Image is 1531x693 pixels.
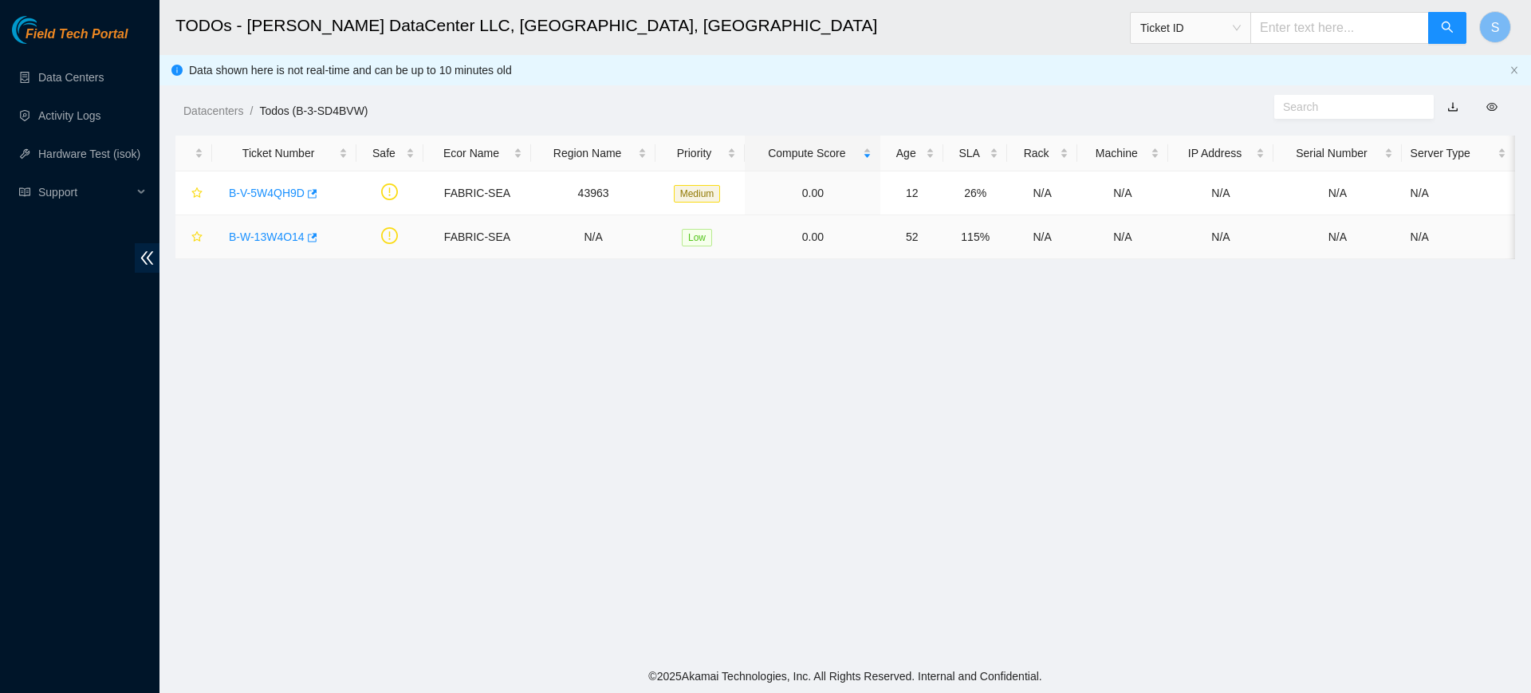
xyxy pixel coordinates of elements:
a: B-V-5W4QH9D [229,187,305,199]
td: 0.00 [745,171,880,215]
span: exclamation-circle [381,183,398,200]
span: / [250,104,253,117]
td: 43963 [531,171,655,215]
td: N/A [1007,215,1076,259]
td: 52 [880,215,943,259]
td: N/A [531,215,655,259]
a: Akamai TechnologiesField Tech Portal [12,29,128,49]
span: S [1491,18,1500,37]
button: star [184,224,203,250]
span: star [191,231,203,244]
span: eye [1486,101,1498,112]
a: Activity Logs [38,109,101,122]
span: read [19,187,30,198]
td: FABRIC-SEA [423,215,532,259]
span: double-left [135,243,159,273]
td: N/A [1168,171,1273,215]
span: close [1509,65,1519,75]
button: search [1428,12,1466,44]
input: Search [1283,98,1412,116]
td: 115% [943,215,1007,259]
a: download [1447,100,1458,113]
button: close [1509,65,1519,76]
td: N/A [1402,171,1515,215]
img: Akamai Technologies [12,16,81,44]
span: star [191,187,203,200]
button: star [184,180,203,206]
a: Data Centers [38,71,104,84]
span: Medium [674,185,721,203]
td: N/A [1077,215,1168,259]
td: 12 [880,171,943,215]
span: exclamation-circle [381,227,398,244]
td: N/A [1402,215,1515,259]
td: N/A [1007,171,1076,215]
a: Datacenters [183,104,243,117]
span: Support [38,176,132,208]
td: N/A [1273,215,1401,259]
td: N/A [1273,171,1401,215]
span: Field Tech Portal [26,27,128,42]
a: Todos (B-3-SD4BVW) [259,104,368,117]
td: FABRIC-SEA [423,171,532,215]
a: Hardware Test (isok) [38,148,140,160]
span: Low [682,229,712,246]
footer: © 2025 Akamai Technologies, Inc. All Rights Reserved. Internal and Confidential. [159,660,1531,693]
td: N/A [1077,171,1168,215]
td: 26% [943,171,1007,215]
span: Ticket ID [1140,16,1241,40]
a: B-W-13W4O14 [229,230,305,243]
button: S [1479,11,1511,43]
td: 0.00 [745,215,880,259]
span: search [1441,21,1454,36]
button: download [1435,94,1470,120]
input: Enter text here... [1250,12,1429,44]
td: N/A [1168,215,1273,259]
